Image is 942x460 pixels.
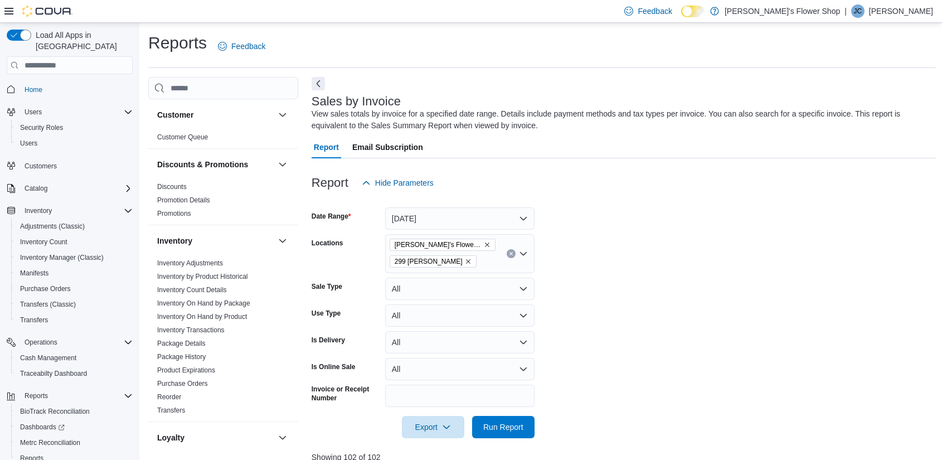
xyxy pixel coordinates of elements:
span: 299 Knickerbocker [390,255,477,268]
span: Cash Management [16,351,133,365]
span: Inventory [25,206,52,215]
button: [DATE] [385,207,535,230]
button: Reports [2,388,137,404]
button: Users [11,135,137,151]
a: Customers [20,159,61,173]
button: All [385,358,535,380]
span: Package Details [157,339,206,348]
span: Security Roles [16,121,133,134]
p: [PERSON_NAME]'s Flower Shop [725,4,840,18]
button: Traceabilty Dashboard [11,366,137,381]
button: All [385,331,535,354]
span: Inventory Count [20,238,67,246]
a: Inventory Transactions [157,326,225,334]
span: Run Report [483,422,523,433]
span: Email Subscription [352,136,423,158]
button: Export [402,416,464,438]
p: [PERSON_NAME] [869,4,933,18]
span: Reports [20,389,133,403]
a: Dashboards [16,420,69,434]
span: Misha's Flower Shop [390,239,496,251]
button: Adjustments (Classic) [11,219,137,234]
button: Manifests [11,265,137,281]
a: Metrc Reconciliation [16,436,85,449]
a: Inventory Count Details [157,286,227,294]
span: Transfers (Classic) [20,300,76,309]
span: Customers [25,162,57,171]
span: Inventory Adjustments [157,259,223,268]
span: Promotions [157,209,191,218]
span: Users [20,139,37,148]
button: Transfers [11,312,137,328]
input: Dark Mode [681,6,705,17]
a: Discounts [157,183,187,191]
span: Transfers [16,313,133,327]
span: Export [409,416,458,438]
a: Transfers [157,406,185,414]
span: Operations [20,336,133,349]
span: Load All Apps in [GEOGRAPHIC_DATA] [31,30,133,52]
span: Manifests [20,269,48,278]
a: Home [20,83,47,96]
button: Open list of options [519,249,528,258]
span: Dashboards [16,420,133,434]
span: Home [20,82,133,96]
button: Inventory Manager (Classic) [11,250,137,265]
span: Users [25,108,42,117]
div: Jesse Carmo [851,4,865,18]
span: Feedback [231,41,265,52]
span: Customer Queue [157,133,208,142]
span: Package History [157,352,206,361]
span: Traceabilty Dashboard [16,367,133,380]
button: Remove Misha's Flower Shop from selection in this group [484,241,491,248]
button: Next [312,77,325,90]
label: Is Delivery [312,336,345,345]
span: [PERSON_NAME]'s Flower Shop [395,239,482,250]
a: Cash Management [16,351,81,365]
button: Remove 299 Knickerbocker from selection in this group [465,258,472,265]
span: Product Expirations [157,366,215,375]
span: Inventory On Hand by Product [157,312,247,321]
span: Inventory Count Details [157,285,227,294]
a: Product Expirations [157,366,215,374]
span: Transfers [20,316,48,325]
button: Transfers (Classic) [11,297,137,312]
span: Customers [20,159,133,173]
span: Metrc Reconciliation [20,438,80,447]
a: Users [16,137,42,150]
button: Customer [276,108,289,122]
button: Inventory [157,235,274,246]
span: Catalog [20,182,133,195]
span: Purchase Orders [157,379,208,388]
span: Discounts [157,182,187,191]
a: Inventory On Hand by Package [157,299,250,307]
label: Date Range [312,212,351,221]
span: Transfers (Classic) [16,298,133,311]
button: Customer [157,109,274,120]
button: Inventory Count [11,234,137,250]
span: BioTrack Reconciliation [16,405,133,418]
span: Traceabilty Dashboard [20,369,87,378]
button: Security Roles [11,120,137,135]
a: Purchase Orders [16,282,75,296]
span: 299 [PERSON_NAME] [395,256,463,267]
h1: Reports [148,32,207,54]
a: Traceabilty Dashboard [16,367,91,380]
button: Inventory [20,204,56,217]
span: Metrc Reconciliation [16,436,133,449]
button: All [385,304,535,327]
a: BioTrack Reconciliation [16,405,94,418]
a: Adjustments (Classic) [16,220,89,233]
span: BioTrack Reconciliation [20,407,90,416]
span: Purchase Orders [20,284,71,293]
label: Invoice or Receipt Number [312,385,381,403]
a: Package History [157,353,206,361]
button: Loyalty [157,432,274,443]
div: View sales totals by invoice for a specified date range. Details include payment methods and tax ... [312,108,931,132]
a: Inventory On Hand by Product [157,313,247,321]
button: Discounts & Promotions [276,158,289,171]
span: Inventory Manager (Classic) [20,253,104,262]
button: Metrc Reconciliation [11,435,137,451]
span: Catalog [25,184,47,193]
a: Dashboards [11,419,137,435]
